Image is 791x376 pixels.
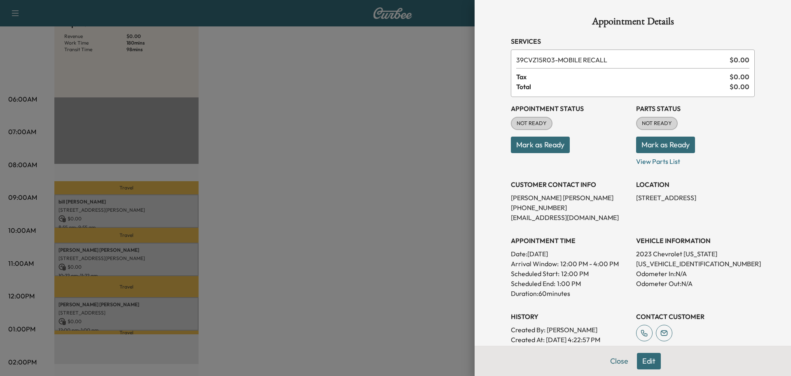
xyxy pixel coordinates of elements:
p: Odometer Out: N/A [636,279,755,289]
button: Edit [637,353,661,369]
p: [STREET_ADDRESS] [636,193,755,203]
p: 12:00 PM [561,269,589,279]
h3: Services [511,36,755,46]
button: Mark as Ready [511,137,570,153]
p: 2023 Chevrolet [US_STATE] [636,249,755,259]
button: Close [605,353,634,369]
p: Scheduled End: [511,279,555,289]
h3: CONTACT CUSTOMER [636,312,755,322]
p: [PERSON_NAME] [PERSON_NAME] [511,193,630,203]
p: Duration: 60 minutes [511,289,630,298]
span: $ 0.00 [730,72,749,82]
p: Scheduled Start: [511,269,559,279]
span: MOBILE RECALL [516,55,726,65]
h3: LOCATION [636,180,755,189]
p: [EMAIL_ADDRESS][DOMAIN_NAME] [511,213,630,222]
h3: Appointment Status [511,104,630,114]
h3: Parts Status [636,104,755,114]
p: Odometer In: N/A [636,269,755,279]
span: NOT READY [512,119,552,128]
span: Tax [516,72,730,82]
p: Created By : [PERSON_NAME] [511,325,630,335]
h3: History [511,312,630,322]
p: Created At : [DATE] 4:22:57 PM [511,335,630,345]
h3: VEHICLE INFORMATION [636,236,755,246]
span: 12:00 PM - 4:00 PM [560,259,619,269]
p: Arrival Window: [511,259,630,269]
p: View Parts List [636,153,755,166]
p: [PHONE_NUMBER] [511,203,630,213]
p: Date: [DATE] [511,249,630,259]
span: $ 0.00 [730,82,749,92]
span: $ 0.00 [730,55,749,65]
button: Mark as Ready [636,137,695,153]
p: [US_VEHICLE_IDENTIFICATION_NUMBER] [636,259,755,269]
p: 1:00 PM [557,279,581,289]
h1: Appointment Details [511,17,755,30]
span: NOT READY [637,119,677,128]
h3: APPOINTMENT TIME [511,236,630,246]
span: Total [516,82,730,92]
h3: CUSTOMER CONTACT INFO [511,180,630,189]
